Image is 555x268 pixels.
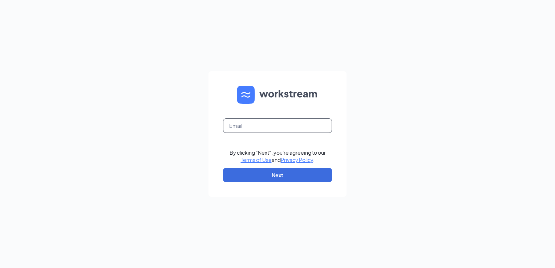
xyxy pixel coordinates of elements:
img: WS logo and Workstream text [237,86,318,104]
button: Next [223,168,332,182]
a: Terms of Use [241,157,272,163]
div: By clicking "Next", you're agreeing to our and . [230,149,326,163]
a: Privacy Policy [281,157,313,163]
input: Email [223,118,332,133]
